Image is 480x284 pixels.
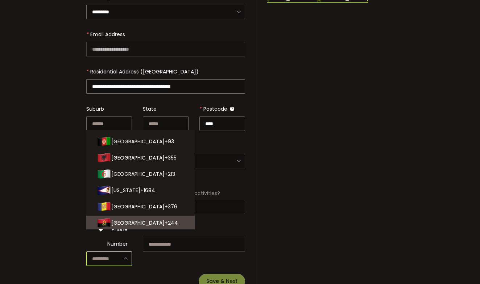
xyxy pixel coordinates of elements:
[111,184,140,196] span: [US_STATE]
[111,200,165,213] span: [GEOGRAPHIC_DATA]
[165,135,174,148] span: +93
[111,217,165,229] span: [GEOGRAPHIC_DATA]
[97,183,111,198] img: American_Samoa.png
[97,167,111,181] img: Algeria.png
[165,152,177,164] span: +355
[97,151,111,165] img: Albania.png
[444,249,480,284] iframe: Chat Widget
[97,134,111,149] img: Afghanistan.png
[206,279,237,284] span: Save & Next
[165,168,175,180] span: +213
[140,184,155,196] span: +1684
[111,168,165,180] span: [GEOGRAPHIC_DATA]
[111,152,165,164] span: [GEOGRAPHIC_DATA]
[97,216,111,230] img: Angola.png
[165,217,178,229] span: +244
[111,135,165,148] span: [GEOGRAPHIC_DATA]
[165,200,177,213] span: +376
[97,199,111,214] img: Andorra.png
